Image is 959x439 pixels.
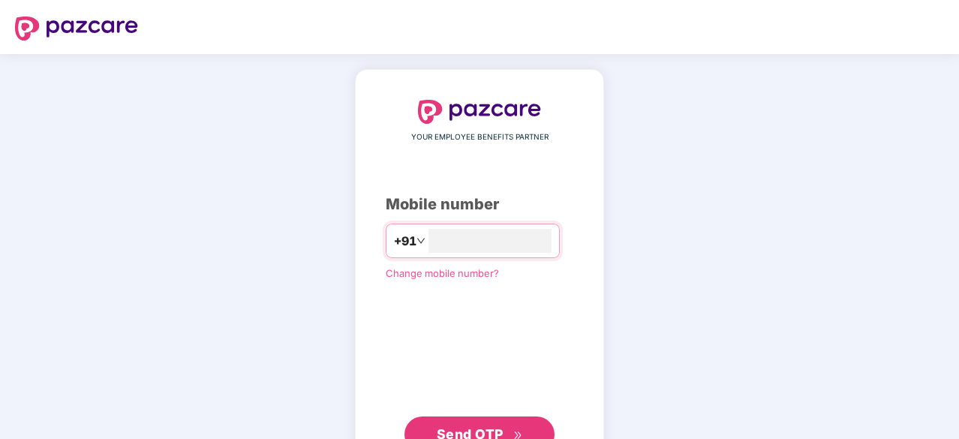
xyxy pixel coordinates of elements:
div: Mobile number [386,193,573,216]
span: +91 [394,232,416,251]
span: down [416,236,425,245]
img: logo [15,17,138,41]
span: YOUR EMPLOYEE BENEFITS PARTNER [411,131,549,143]
a: Change mobile number? [386,267,499,279]
img: logo [418,100,541,124]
